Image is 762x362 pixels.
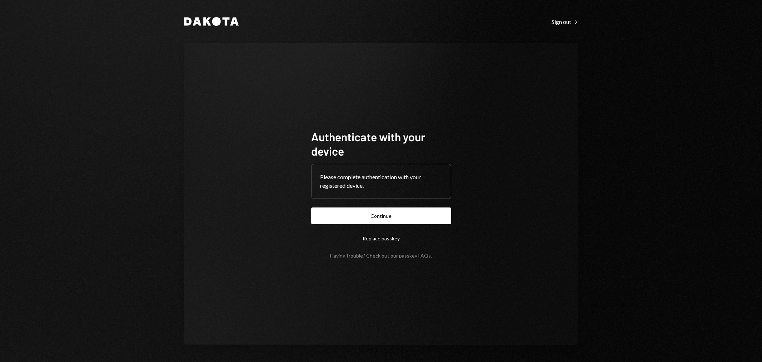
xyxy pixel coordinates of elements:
[320,173,442,190] div: Please complete authentication with your registered device.
[311,230,451,247] button: Replace passkey
[552,18,578,25] a: Sign out
[330,253,432,259] div: Having trouble? Check out our .
[311,207,451,224] button: Continue
[311,129,451,158] h1: Authenticate with your device
[399,253,431,259] a: passkey FAQs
